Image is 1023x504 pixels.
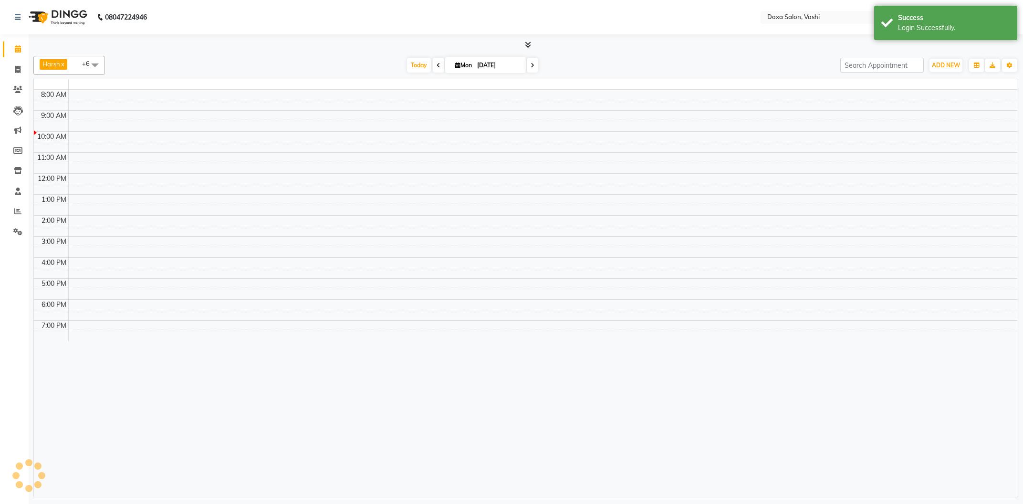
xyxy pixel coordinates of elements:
[474,58,522,73] input: 2025-09-01
[898,13,1010,23] div: Success
[42,60,60,68] span: Harsh
[36,174,68,184] div: 12:00 PM
[932,62,960,69] span: ADD NEW
[39,90,68,100] div: 8:00 AM
[40,300,68,310] div: 6:00 PM
[840,58,924,73] input: Search Appointment
[39,111,68,121] div: 9:00 AM
[453,62,474,69] span: Mon
[82,60,97,67] span: +6
[40,279,68,289] div: 5:00 PM
[40,321,68,331] div: 7:00 PM
[24,4,90,31] img: logo
[40,258,68,268] div: 4:00 PM
[105,4,147,31] b: 08047224946
[929,59,962,72] button: ADD NEW
[35,132,68,142] div: 10:00 AM
[40,216,68,226] div: 2:00 PM
[407,58,431,73] span: Today
[35,153,68,163] div: 11:00 AM
[40,195,68,205] div: 1:00 PM
[40,237,68,247] div: 3:00 PM
[60,60,64,68] a: x
[898,23,1010,33] div: Login Successfully.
